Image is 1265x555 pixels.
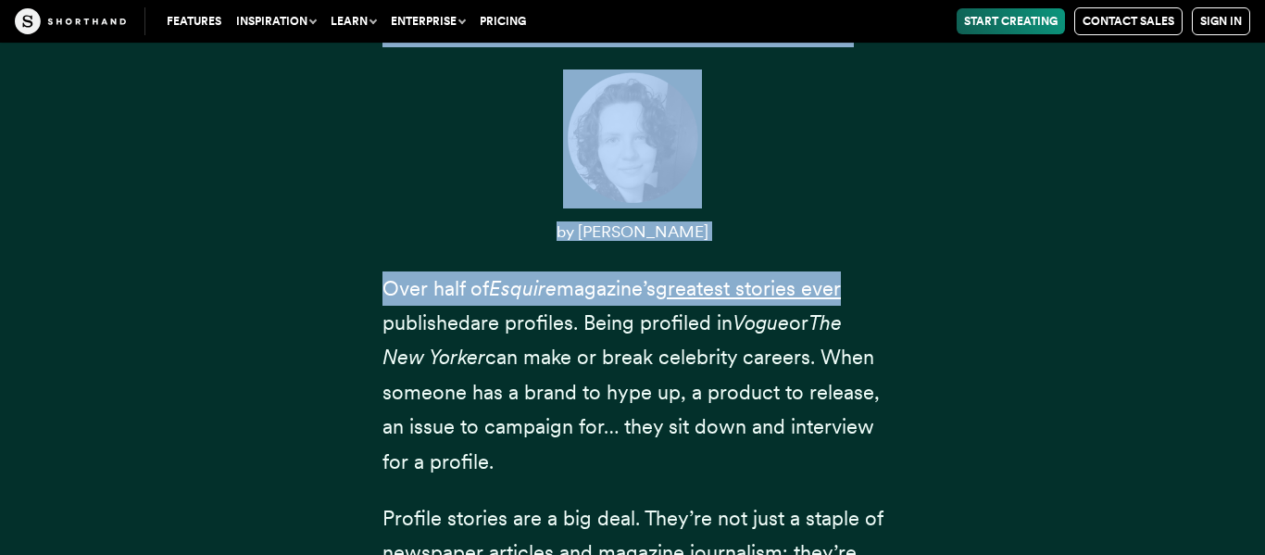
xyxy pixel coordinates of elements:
[323,8,383,34] button: Learn
[1192,7,1250,35] a: Sign in
[563,69,702,208] img: Picture of the author, Corinna Keefe
[733,310,789,334] em: Vogue
[557,221,708,241] span: by [PERSON_NAME]
[957,8,1065,34] a: Start Creating
[382,310,880,473] span: are profiles. Being profiled in or can make or break celebrity careers. When someone has a brand ...
[383,8,472,34] button: Enterprise
[229,8,323,34] button: Inspiration
[472,8,533,34] a: Pricing
[382,276,656,300] span: Over half of magazine’s
[159,8,229,34] a: Features
[489,276,557,300] em: Esquire
[1074,7,1183,35] a: Contact Sales
[15,8,126,34] img: The Craft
